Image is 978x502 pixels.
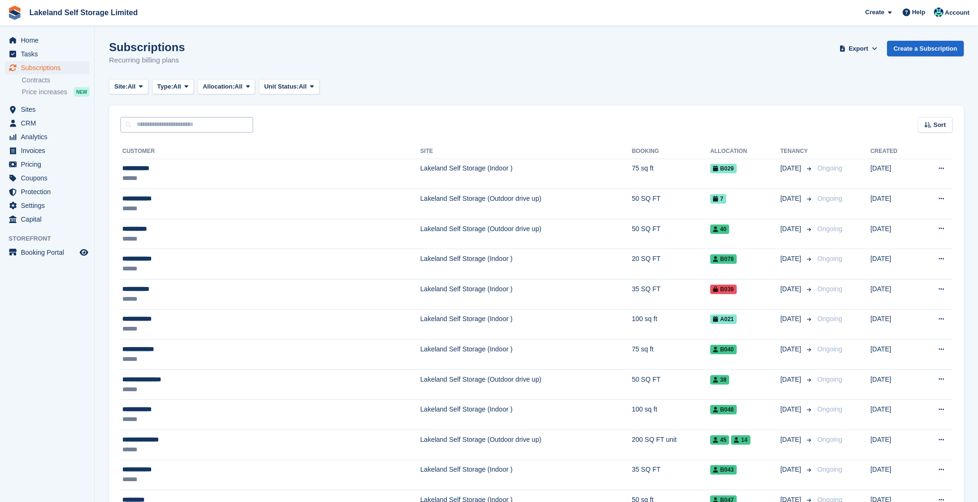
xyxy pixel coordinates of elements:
button: Unit Status: All [259,79,319,95]
h1: Subscriptions [109,41,185,54]
td: [DATE] [870,400,918,430]
a: menu [5,144,90,157]
span: Invoices [21,144,78,157]
td: 75 sq ft [632,340,710,370]
span: Create [865,8,884,17]
td: 35 SQ FT [632,460,710,490]
span: 7 [710,194,726,204]
span: Capital [21,213,78,226]
span: Booking Portal [21,246,78,259]
span: Ongoing [817,376,842,383]
span: [DATE] [780,435,803,445]
td: [DATE] [870,219,918,249]
span: Coupons [21,171,78,185]
span: Help [912,8,925,17]
a: menu [5,213,90,226]
td: [DATE] [870,369,918,400]
a: menu [5,185,90,198]
p: Recurring billing plans [109,55,185,66]
span: CRM [21,117,78,130]
a: menu [5,47,90,61]
th: Customer [120,144,420,159]
span: Site: [114,82,128,91]
a: Price increases NEW [22,87,90,97]
span: Type: [157,82,174,91]
span: [DATE] [780,194,803,204]
th: Allocation [710,144,780,159]
span: Price increases [22,88,67,97]
span: 40 [710,224,729,234]
td: [DATE] [870,279,918,310]
div: NEW [74,87,90,97]
a: menu [5,158,90,171]
span: [DATE] [780,224,803,234]
span: Export [849,44,868,54]
a: Preview store [78,247,90,258]
button: Export [838,41,879,56]
td: [DATE] [870,460,918,490]
a: Create a Subscription [887,41,964,56]
span: Ongoing [817,255,842,262]
span: 38 [710,375,729,385]
span: Home [21,34,78,47]
span: B043 [710,465,737,475]
span: Ongoing [817,466,842,473]
th: Booking [632,144,710,159]
td: Lakeland Self Storage (Outdoor drive up) [420,369,632,400]
td: [DATE] [870,249,918,279]
span: Tasks [21,47,78,61]
a: menu [5,171,90,185]
a: menu [5,199,90,212]
th: Tenancy [780,144,813,159]
span: Pricing [21,158,78,171]
span: Unit Status: [264,82,299,91]
span: [DATE] [780,404,803,414]
span: B078 [710,254,737,264]
span: All [173,82,181,91]
span: Ongoing [817,405,842,413]
td: 50 SQ FT [632,369,710,400]
td: Lakeland Self Storage (Outdoor drive up) [420,189,632,219]
a: menu [5,246,90,259]
a: menu [5,117,90,130]
a: menu [5,130,90,143]
td: Lakeland Self Storage (Indoor ) [420,279,632,310]
span: Ongoing [817,164,842,172]
td: [DATE] [870,340,918,370]
span: Ongoing [817,315,842,323]
span: Protection [21,185,78,198]
span: B048 [710,405,737,414]
span: Ongoing [817,436,842,443]
a: Contracts [22,76,90,85]
td: Lakeland Self Storage (Outdoor drive up) [420,219,632,249]
img: Steve Aynsley [934,8,943,17]
span: [DATE] [780,344,803,354]
td: [DATE] [870,159,918,189]
td: 50 SQ FT [632,189,710,219]
a: menu [5,34,90,47]
td: 20 SQ FT [632,249,710,279]
span: Ongoing [817,225,842,233]
span: A021 [710,314,737,324]
span: [DATE] [780,163,803,173]
button: Type: All [152,79,194,95]
span: Storefront [9,234,94,243]
td: [DATE] [870,189,918,219]
span: All [235,82,243,91]
td: 50 SQ FT [632,219,710,249]
th: Created [870,144,918,159]
td: Lakeland Self Storage (Indoor ) [420,340,632,370]
td: [DATE] [870,430,918,460]
td: Lakeland Self Storage (Indoor ) [420,309,632,340]
td: 200 SQ FT unit [632,430,710,460]
span: [DATE] [780,375,803,385]
span: Subscriptions [21,61,78,74]
td: Lakeland Self Storage (Indoor ) [420,249,632,279]
span: [DATE] [780,254,803,264]
span: B039 [710,285,737,294]
span: All [299,82,307,91]
span: 14 [731,435,750,445]
td: Lakeland Self Storage (Indoor ) [420,400,632,430]
span: [DATE] [780,314,803,324]
span: Sort [933,120,946,130]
